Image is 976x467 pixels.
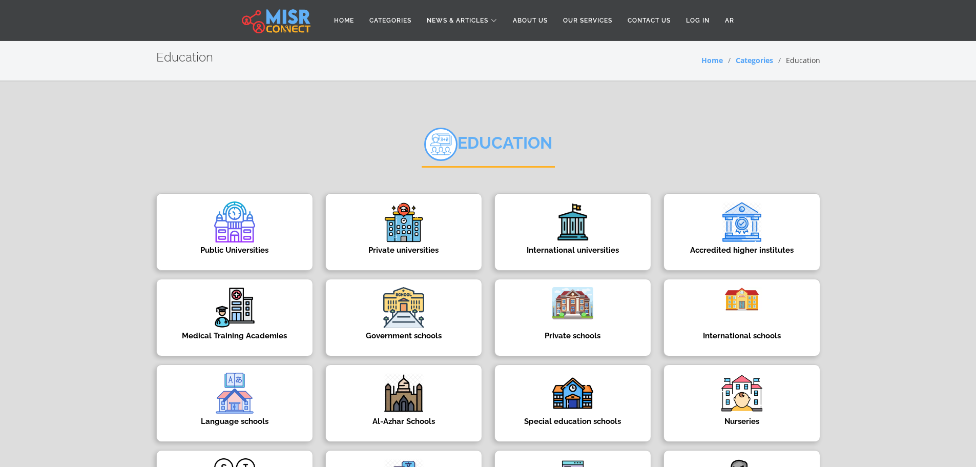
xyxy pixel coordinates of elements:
[172,246,297,255] h4: Public Universities
[242,8,310,33] img: main.misr_connect
[701,55,723,65] a: Home
[736,55,773,65] a: Categories
[150,279,319,356] a: Medical Training Academies
[214,287,255,328] img: f8lkbRm2IRbkfcyKeOXZ.png
[419,11,505,30] a: News & Articles
[341,331,466,340] h4: Government schools
[422,128,555,168] h2: Education
[510,417,635,426] h4: Special education schools
[721,373,762,414] img: svIpGnOnONX3oTnXCtKP.png
[214,373,255,414] img: 9rfiU7lEYRJCwrhNtx1o.png
[156,50,213,65] h2: Education
[552,373,593,414] img: nBoaKwAUHnX7AAprxFYg.png
[319,364,488,442] a: Al-Azhar Schools
[679,246,804,255] h4: Accredited higher institutes
[679,417,804,426] h4: Nurseries
[319,279,488,356] a: Government schools
[341,417,466,426] h4: Al-Azhar Schools
[488,364,657,442] a: Special education schools
[657,193,826,271] a: Accredited higher institutes
[657,364,826,442] a: Nurseries
[488,193,657,271] a: International universities
[150,193,319,271] a: Public Universities
[341,246,466,255] h4: Private universities
[505,11,555,30] a: About Us
[657,279,826,356] a: International schools
[510,331,635,340] h4: Private schools
[362,11,419,30] a: Categories
[555,11,620,30] a: Our Services
[383,373,424,414] img: sfKmLLJnY1gV9YKezxbB.webp
[721,201,762,242] img: FbDy15iPXxA2RZqtQvVH.webp
[510,246,635,255] h4: International universities
[552,201,593,242] img: ArFIu5rr9Yqim7DPFtfp.png
[383,287,424,328] img: 40Ak6dOrxLNSlcxswwX5.png
[326,11,362,30] a: Home
[214,201,255,242] img: ELiTZ6IB4DXMDzNNbrZ1.png
[773,55,820,66] li: Education
[488,279,657,356] a: Private schools
[679,331,804,340] h4: International schools
[717,11,742,30] a: AR
[319,193,488,271] a: Private universities
[150,364,319,442] a: Language schools
[620,11,678,30] a: Contact Us
[678,11,717,30] a: Log in
[552,287,593,320] img: N8eve1lYKKQ1TZeyeIY0.png
[172,417,297,426] h4: Language schools
[424,128,458,161] img: تعليم
[172,331,297,340] h4: Medical Training Academies
[383,201,424,242] img: cGWAkyPWC0X44j7BY1M9.png
[427,16,488,25] span: News & Articles
[721,287,762,311] img: dtQR6zPId4JF6BrwTp9d.webp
